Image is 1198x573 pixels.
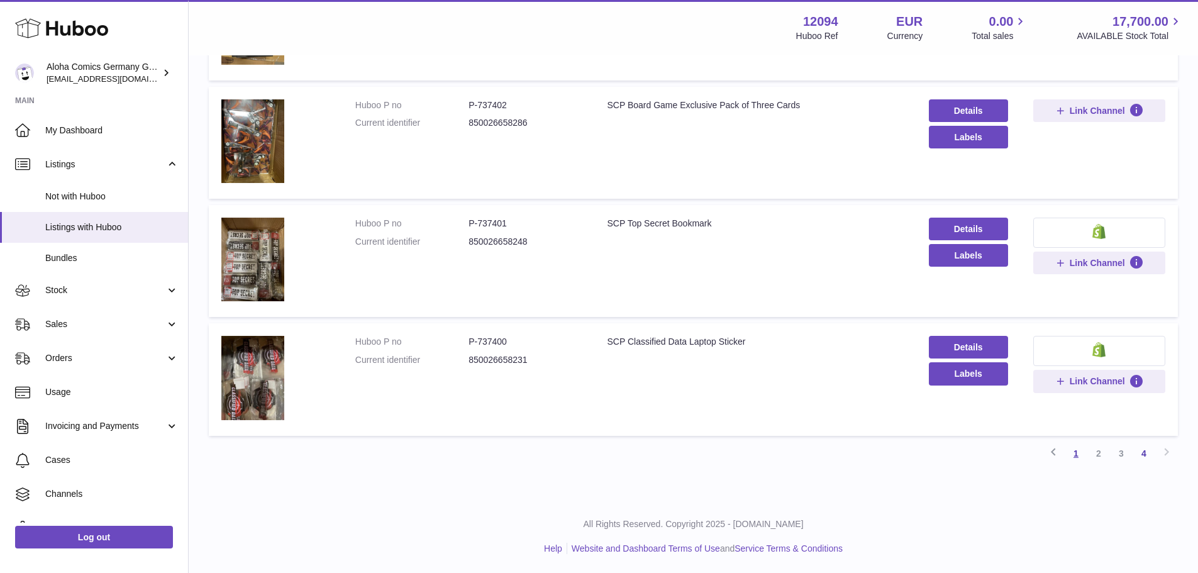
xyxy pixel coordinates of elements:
[1077,13,1183,42] a: 17,700.00 AVAILABLE Stock Total
[544,543,562,554] a: Help
[607,99,903,111] div: SCP Board Game Exclusive Pack of Three Cards
[929,362,1008,385] button: Labels
[896,13,923,30] strong: EUR
[45,284,165,296] span: Stock
[989,13,1014,30] span: 0.00
[469,218,582,230] dd: P-737401
[45,221,179,233] span: Listings with Huboo
[469,354,582,366] dd: 850026658231
[796,30,838,42] div: Huboo Ref
[803,13,838,30] strong: 12094
[355,218,469,230] dt: Huboo P no
[45,454,179,466] span: Cases
[929,336,1008,359] a: Details
[355,236,469,248] dt: Current identifier
[469,117,582,129] dd: 850026658286
[45,252,179,264] span: Bundles
[45,488,179,500] span: Channels
[469,99,582,111] dd: P-737402
[45,386,179,398] span: Usage
[45,318,165,330] span: Sales
[1033,370,1165,392] button: Link Channel
[221,99,284,184] img: SCP Board Game Exclusive Pack of Three Cards
[972,30,1028,42] span: Total sales
[929,218,1008,240] a: Details
[929,244,1008,267] button: Labels
[355,99,469,111] dt: Huboo P no
[15,64,34,82] img: internalAdmin-12094@internal.huboo.com
[47,61,160,85] div: Aloha Comics Germany GmbH
[929,99,1008,122] a: Details
[45,352,165,364] span: Orders
[1092,342,1106,357] img: shopify-small.png
[887,30,923,42] div: Currency
[972,13,1028,42] a: 0.00 Total sales
[45,522,179,534] span: Settings
[1077,30,1183,42] span: AVAILABLE Stock Total
[929,126,1008,148] button: Labels
[567,543,843,555] li: and
[1087,442,1110,465] a: 2
[1070,376,1125,387] span: Link Channel
[1033,252,1165,274] button: Link Channel
[572,543,720,554] a: Website and Dashboard Terms of Use
[355,336,469,348] dt: Huboo P no
[199,518,1188,530] p: All Rights Reserved. Copyright 2025 - [DOMAIN_NAME]
[45,159,165,170] span: Listings
[45,125,179,136] span: My Dashboard
[1033,99,1165,122] button: Link Channel
[607,336,903,348] div: SCP Classified Data Laptop Sticker
[1070,105,1125,116] span: Link Channel
[45,191,179,203] span: Not with Huboo
[45,420,165,432] span: Invoicing and Payments
[1092,224,1106,239] img: shopify-small.png
[355,354,469,366] dt: Current identifier
[735,543,843,554] a: Service Terms & Conditions
[1065,442,1087,465] a: 1
[469,336,582,348] dd: P-737400
[1112,13,1168,30] span: 17,700.00
[469,236,582,248] dd: 850026658248
[607,218,903,230] div: SCP Top Secret Bookmark
[1110,442,1133,465] a: 3
[221,218,284,302] img: SCP Top Secret Bookmark
[1133,442,1155,465] a: 4
[221,336,284,420] img: SCP Classified Data Laptop Sticker
[47,74,185,84] span: [EMAIL_ADDRESS][DOMAIN_NAME]
[355,117,469,129] dt: Current identifier
[15,526,173,548] a: Log out
[1070,257,1125,269] span: Link Channel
